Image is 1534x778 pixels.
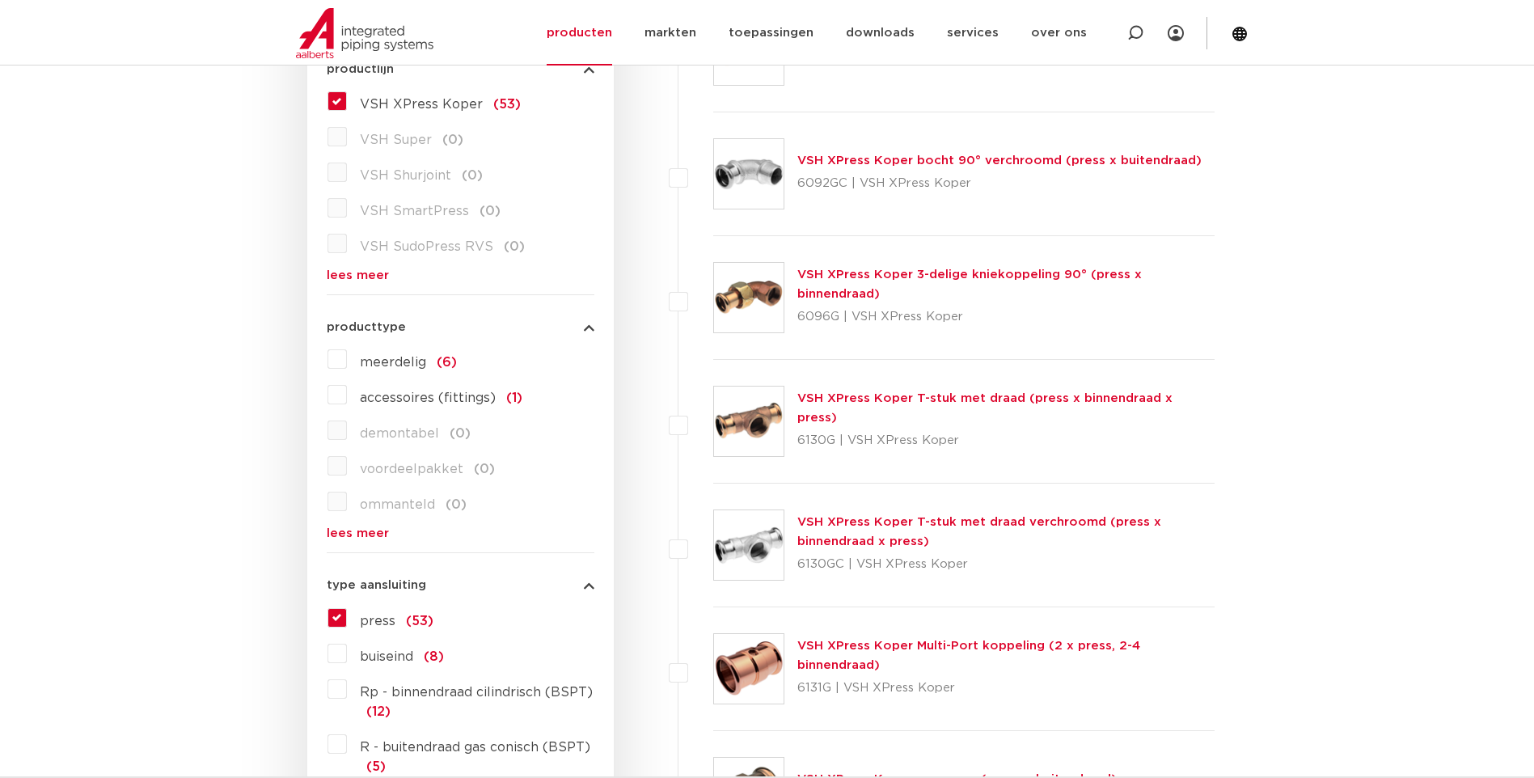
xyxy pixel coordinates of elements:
[360,356,426,369] span: meerdelig
[450,427,471,440] span: (0)
[360,205,469,218] span: VSH SmartPress
[797,268,1142,300] a: VSH XPress Koper 3-delige kniekoppeling 90° (press x binnendraad)
[327,579,426,591] span: type aansluiting
[360,686,593,699] span: Rp - binnendraad cilindrisch (BSPT)
[493,98,521,111] span: (53)
[714,634,784,704] img: Thumbnail for VSH XPress Koper Multi-Port koppeling (2 x press, 2-4 binnendraad)
[366,760,386,773] span: (5)
[424,650,444,663] span: (8)
[360,741,590,754] span: R - buitendraad gas conisch (BSPT)
[797,428,1215,454] p: 6130G | VSH XPress Koper
[327,269,594,281] a: lees meer
[442,133,463,146] span: (0)
[797,516,1161,548] a: VSH XPress Koper T-stuk met draad verchroomd (press x binnendraad x press)
[360,98,483,111] span: VSH XPress Koper
[366,705,391,718] span: (12)
[797,675,1215,701] p: 6131G | VSH XPress Koper
[797,640,1140,671] a: VSH XPress Koper Multi-Port koppeling (2 x press, 2-4 binnendraad)
[360,427,439,440] span: demontabel
[327,63,394,75] span: productlijn
[504,240,525,253] span: (0)
[446,498,467,511] span: (0)
[714,263,784,332] img: Thumbnail for VSH XPress Koper 3-delige kniekoppeling 90° (press x binnendraad)
[797,552,1215,577] p: 6130GC | VSH XPress Koper
[797,171,1202,197] p: 6092GC | VSH XPress Koper
[360,498,435,511] span: ommanteld
[406,615,433,628] span: (53)
[360,615,395,628] span: press
[327,579,594,591] button: type aansluiting
[480,205,501,218] span: (0)
[714,139,784,209] img: Thumbnail for VSH XPress Koper bocht 90° verchroomd (press x buitendraad)
[327,321,594,333] button: producttype
[327,321,406,333] span: producttype
[714,510,784,580] img: Thumbnail for VSH XPress Koper T-stuk met draad verchroomd (press x binnendraad x press)
[327,63,594,75] button: productlijn
[327,527,594,539] a: lees meer
[797,392,1173,424] a: VSH XPress Koper T-stuk met draad (press x binnendraad x press)
[474,463,495,476] span: (0)
[506,391,522,404] span: (1)
[360,133,432,146] span: VSH Super
[714,387,784,456] img: Thumbnail for VSH XPress Koper T-stuk met draad (press x binnendraad x press)
[360,169,451,182] span: VSH Shurjoint
[360,463,463,476] span: voordeelpakket
[462,169,483,182] span: (0)
[437,356,457,369] span: (6)
[797,154,1202,167] a: VSH XPress Koper bocht 90° verchroomd (press x buitendraad)
[360,240,493,253] span: VSH SudoPress RVS
[360,650,413,663] span: buiseind
[360,391,496,404] span: accessoires (fittings)
[797,304,1215,330] p: 6096G | VSH XPress Koper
